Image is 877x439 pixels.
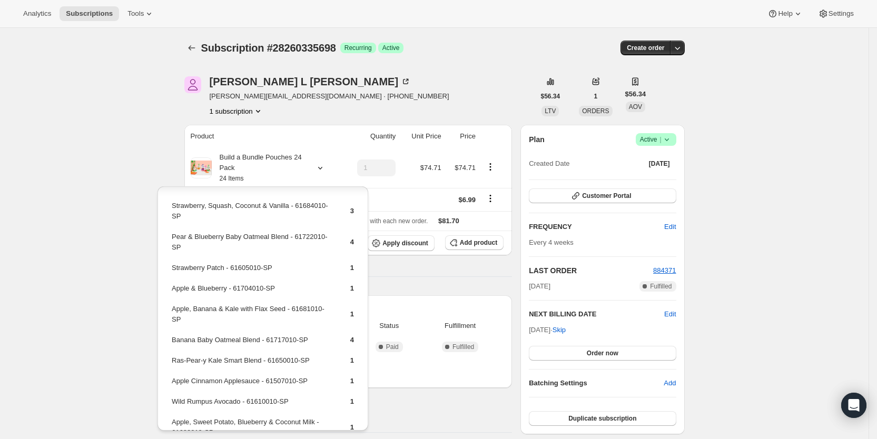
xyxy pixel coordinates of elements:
[664,309,676,320] button: Edit
[201,42,336,54] span: Subscription #28260335698
[529,281,550,292] span: [DATE]
[529,238,574,246] span: Every 4 weeks
[171,303,332,333] td: Apple, Banana & Kale with Flax Seed - 61681010-SP
[361,321,417,331] span: Status
[455,164,476,172] span: $74.71
[482,161,499,173] button: Product actions
[350,310,354,318] span: 1
[761,6,809,21] button: Help
[210,106,263,116] button: Product actions
[23,9,51,18] span: Analytics
[812,6,860,21] button: Settings
[368,235,435,251] button: Apply discount
[386,343,399,351] span: Paid
[171,283,332,302] td: Apple & Blueberry - 61704010-SP
[127,9,144,18] span: Tools
[529,265,653,276] h2: LAST ORDER
[553,325,566,335] span: Skip
[171,334,332,354] td: Banana Baby Oatmeal Blend - 61717010-SP
[350,377,354,385] span: 1
[344,44,372,52] span: Recurring
[529,346,676,361] button: Order now
[184,41,199,55] button: Subscriptions
[184,125,343,148] th: Product
[210,91,449,102] span: [PERSON_NAME][EMAIL_ADDRESS][DOMAIN_NAME] · [PHONE_NUMBER]
[184,76,201,93] span: Andrea L Champine
[399,125,444,148] th: Unit Price
[17,6,57,21] button: Analytics
[482,193,499,204] button: Shipping actions
[350,336,354,344] span: 4
[171,375,332,395] td: Apple Cinnamon Applesauce - 61507010-SP
[649,159,670,168] span: [DATE]
[350,284,354,292] span: 1
[640,134,672,145] span: Active
[220,175,244,182] small: 24 Items
[541,92,560,101] span: $56.34
[60,6,119,21] button: Subscriptions
[650,282,672,291] span: Fulfilled
[529,378,664,388] h6: Batching Settings
[653,266,676,274] a: 884371
[460,238,497,247] span: Add product
[171,231,332,261] td: Pear & Blueberry Baby Oatmeal Blend - 61722010-SP
[66,9,113,18] span: Subscriptions
[438,217,459,225] span: $81.70
[829,9,854,18] span: Settings
[582,107,609,115] span: ORDERS
[342,125,399,148] th: Quantity
[420,164,441,172] span: $74.71
[594,92,598,101] span: 1
[458,196,476,204] span: $6.99
[529,188,676,203] button: Customer Portal
[350,397,354,405] span: 1
[625,89,646,99] span: $56.34
[529,309,664,320] h2: NEXT BILLING DATE
[171,355,332,374] td: Ras-Pear-y Kale Smart Blend - 61650010-SP
[445,235,504,250] button: Add product
[629,103,642,111] span: AOV
[657,375,682,392] button: Add
[529,326,566,334] span: [DATE] ·
[171,396,332,415] td: Wild Rumpus Avocado - 61610010-SP
[643,156,676,171] button: [DATE]
[529,222,664,232] h2: FREQUENCY
[350,238,354,246] span: 4
[445,125,479,148] th: Price
[588,89,604,104] button: 1
[659,135,661,144] span: |
[350,356,354,364] span: 1
[658,218,682,235] button: Edit
[350,207,354,215] span: 3
[350,423,354,431] span: 1
[423,321,497,331] span: Fulfillment
[121,6,161,21] button: Tools
[582,192,631,200] span: Customer Portal
[210,76,411,87] div: [PERSON_NAME] L [PERSON_NAME]
[664,222,676,232] span: Edit
[546,322,572,338] button: Skip
[653,265,676,276] button: 884371
[171,262,332,282] td: Strawberry Patch - 61605010-SP
[587,349,618,357] span: Order now
[568,414,636,423] span: Duplicate subscription
[382,44,400,52] span: Active
[452,343,474,351] span: Fulfilled
[529,134,545,145] h2: Plan
[382,239,428,247] span: Apply discount
[350,264,354,272] span: 1
[212,152,307,184] div: Build a Bundle Pouches 24 Pack
[620,41,671,55] button: Create order
[664,378,676,388] span: Add
[627,44,664,52] span: Create order
[529,158,569,169] span: Created Date
[171,200,332,230] td: Strawberry, Squash, Coconut & Vanilla - 61684010-SP
[841,393,866,418] div: Open Intercom Messenger
[529,411,676,426] button: Duplicate subscription
[545,107,556,115] span: LTV
[778,9,792,18] span: Help
[535,89,567,104] button: $56.34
